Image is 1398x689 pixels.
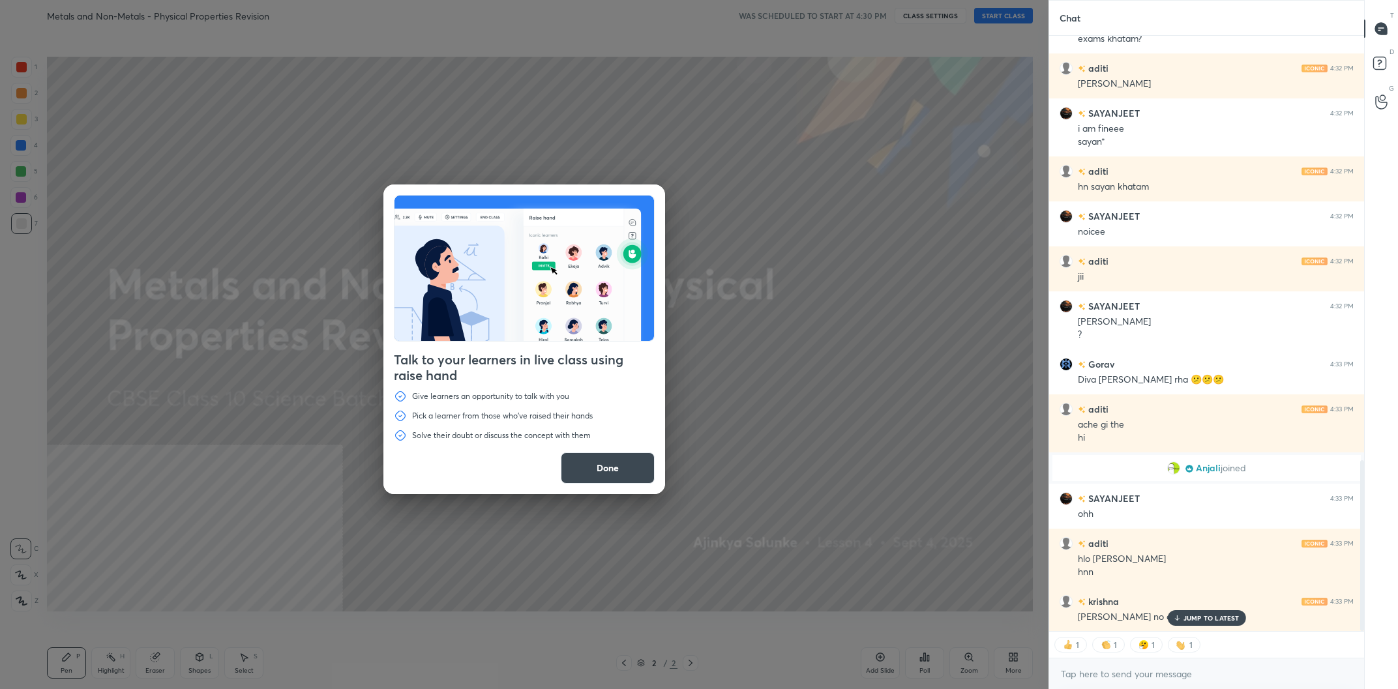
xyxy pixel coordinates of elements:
[1060,255,1073,268] img: default.png
[1049,1,1091,35] p: Chat
[1330,540,1354,548] div: 4:33 PM
[1086,61,1108,75] h6: aditi
[1137,638,1150,651] img: thinking_face.png
[1078,136,1354,149] div: sayan*
[1330,405,1354,413] div: 4:33 PM
[1330,168,1354,175] div: 4:32 PM
[1078,418,1354,432] div: ache gi the
[1221,463,1246,473] span: joined
[1086,254,1108,268] h6: aditi
[1086,357,1114,371] h6: Gorav
[1099,638,1112,651] img: clapping_hands.png
[561,452,655,484] button: Done
[1078,566,1354,579] div: hnn
[1330,65,1354,72] div: 4:32 PM
[412,430,591,441] p: Solve their doubt or discuss the concept with them
[1301,405,1328,413] img: iconic-light.a09c19a4.png
[1078,271,1354,284] div: jii
[1390,10,1394,20] p: T
[1060,300,1073,313] img: 599055bc1cb541b99b1a70a2069e4074.jpg
[1078,315,1354,329] div: [PERSON_NAME]
[1086,209,1140,223] h6: SAYANJEET
[1078,553,1354,566] div: hlo [PERSON_NAME]
[1078,33,1354,46] div: exams khatam?
[1078,303,1086,310] img: no-rating-badge.077c3623.svg
[1390,47,1394,57] p: D
[1078,432,1354,445] div: hi
[1060,358,1073,371] img: 499f16d8ce244711804e989d27fe83c5.jpg
[1060,165,1073,178] img: default.png
[1330,302,1354,310] div: 4:32 PM
[1185,465,1193,473] img: Learner_Badge_champion_ad955741a3.svg
[1301,598,1328,606] img: iconic-light.a09c19a4.png
[1078,123,1354,136] div: i am fineee
[1301,168,1328,175] img: iconic-light.a09c19a4.png
[1078,329,1354,342] div: ?
[1167,462,1180,475] img: eda55484e9b84aa7821c3fcca826882f.jpg
[1086,299,1140,313] h6: SAYANJEET
[1049,36,1364,631] div: grid
[1086,402,1108,416] h6: aditi
[1330,110,1354,117] div: 4:32 PM
[1330,598,1354,606] div: 4:33 PM
[1078,213,1086,220] img: no-rating-badge.077c3623.svg
[1301,65,1328,72] img: iconic-light.a09c19a4.png
[1075,639,1080,650] div: 1
[1078,598,1086,606] img: no-rating-badge.077c3623.svg
[1078,258,1086,265] img: no-rating-badge.077c3623.svg
[412,411,593,421] p: Pick a learner from those who've raised their hands
[412,391,569,402] p: Give learners an opportunity to talk with you
[1060,62,1073,75] img: default.png
[1183,614,1240,622] p: JUMP TO LATEST
[1078,508,1354,521] div: ohh
[1060,595,1073,608] img: default.png
[1078,361,1086,368] img: no-rating-badge.077c3623.svg
[1086,594,1119,608] h6: krishna
[1060,210,1073,223] img: 599055bc1cb541b99b1a70a2069e4074.jpg
[1086,106,1140,120] h6: SAYANJEET
[1330,257,1354,265] div: 4:32 PM
[1086,164,1108,178] h6: aditi
[1086,536,1108,550] h6: aditi
[394,196,654,341] img: preRahAdop.42c3ea74.svg
[1086,491,1140,505] h6: SAYANJEET
[1078,181,1354,194] div: hn sayan khatam
[1060,403,1073,416] img: default.png
[1078,110,1086,117] img: no-rating-badge.077c3623.svg
[1062,638,1075,651] img: thumbs_up.png
[1078,168,1086,175] img: no-rating-badge.077c3623.svg
[1175,638,1188,651] img: waving_hand.png
[1060,492,1073,505] img: 599055bc1cb541b99b1a70a2069e4074.jpg
[1078,226,1354,239] div: noicee
[1330,213,1354,220] div: 4:32 PM
[1301,540,1328,548] img: iconic-light.a09c19a4.png
[1060,537,1073,550] img: default.png
[1389,83,1394,93] p: G
[1078,406,1086,413] img: no-rating-badge.077c3623.svg
[1188,639,1193,650] div: 1
[1330,495,1354,503] div: 4:33 PM
[1060,107,1073,120] img: 599055bc1cb541b99b1a70a2069e4074.jpg
[1078,540,1086,548] img: no-rating-badge.077c3623.svg
[1078,611,1354,624] div: [PERSON_NAME] no come in class
[1301,257,1328,265] img: iconic-light.a09c19a4.png
[1330,360,1354,368] div: 4:33 PM
[1078,374,1354,387] div: Diva [PERSON_NAME] rha 😕😕😕
[394,352,655,383] h4: Talk to your learners in live class using raise hand
[1078,65,1086,72] img: no-rating-badge.077c3623.svg
[1078,495,1086,503] img: no-rating-badge.077c3623.svg
[1112,639,1118,650] div: 1
[1196,463,1221,473] span: Anjali
[1150,639,1155,650] div: 1
[1078,78,1354,91] div: [PERSON_NAME]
